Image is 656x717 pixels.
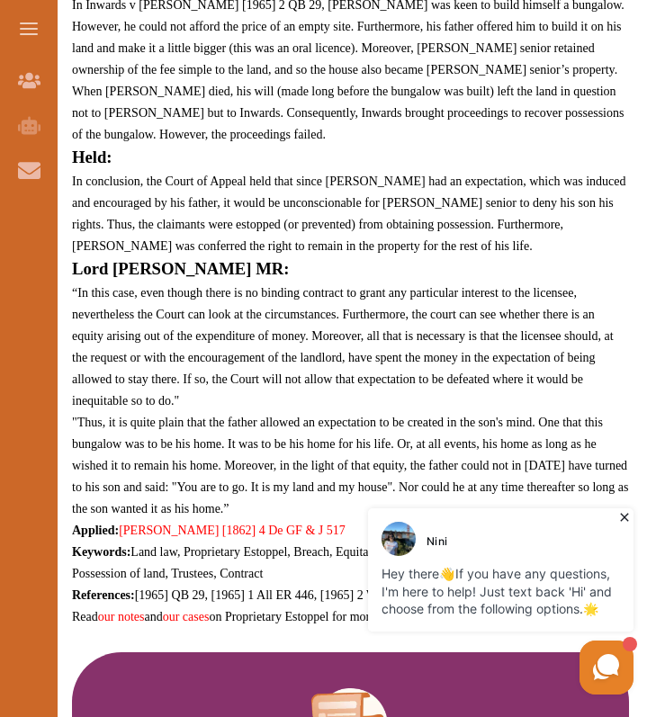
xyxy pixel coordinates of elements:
iframe: HelpCrunch [224,504,638,699]
span: In conclusion, the Court of Appeal held that since [PERSON_NAME] had an expectation, which was in... [72,175,625,253]
a: [PERSON_NAME] [1862] 4 De GF & J 517 [119,524,346,537]
strong: Lord [PERSON_NAME] MR: [72,259,289,278]
a: our cases [163,610,210,623]
strong: Keywords: [72,545,130,559]
strong: Applied: [72,524,119,537]
span: “In this case, even though there is no binding contract to grant any particular interest to the l... [72,286,614,408]
a: our notes [98,610,145,623]
span: [1965] QB 29, [1965] 1 All ER 446, [1965] 2 WLR 212, [1965] EWCA Civ 465 [72,588,539,602]
strong: Held: [72,148,112,166]
span: "Thus, it is quite plain that the father allowed an expectation to be created in the son's mind. ... [72,416,629,515]
span: Read and on Proprietary Estoppel for more information. [72,610,442,623]
strong: References: [72,588,135,602]
span: Land law, Proprietary Estoppel, Breach, Equitable principles; remedies, Equity, Promises, Possess... [72,545,584,580]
